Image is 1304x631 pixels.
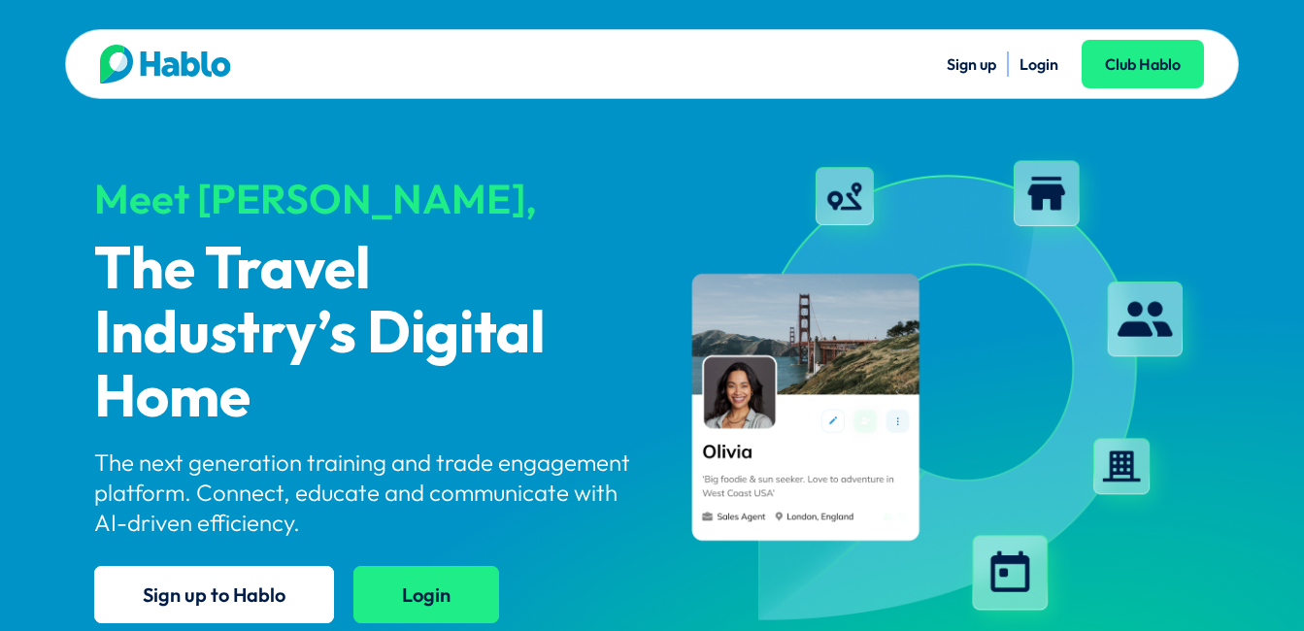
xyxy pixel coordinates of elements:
[100,45,231,83] img: Hablo logo main 2
[1082,40,1204,88] a: Club Hablo
[94,177,636,221] div: Meet [PERSON_NAME],
[353,566,499,623] a: Login
[94,239,636,431] p: The Travel Industry’s Digital Home
[947,54,996,74] a: Sign up
[94,566,334,623] a: Sign up to Hablo
[94,448,636,539] p: The next generation training and trade engagement platform. Connect, educate and communicate with...
[1020,54,1058,74] a: Login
